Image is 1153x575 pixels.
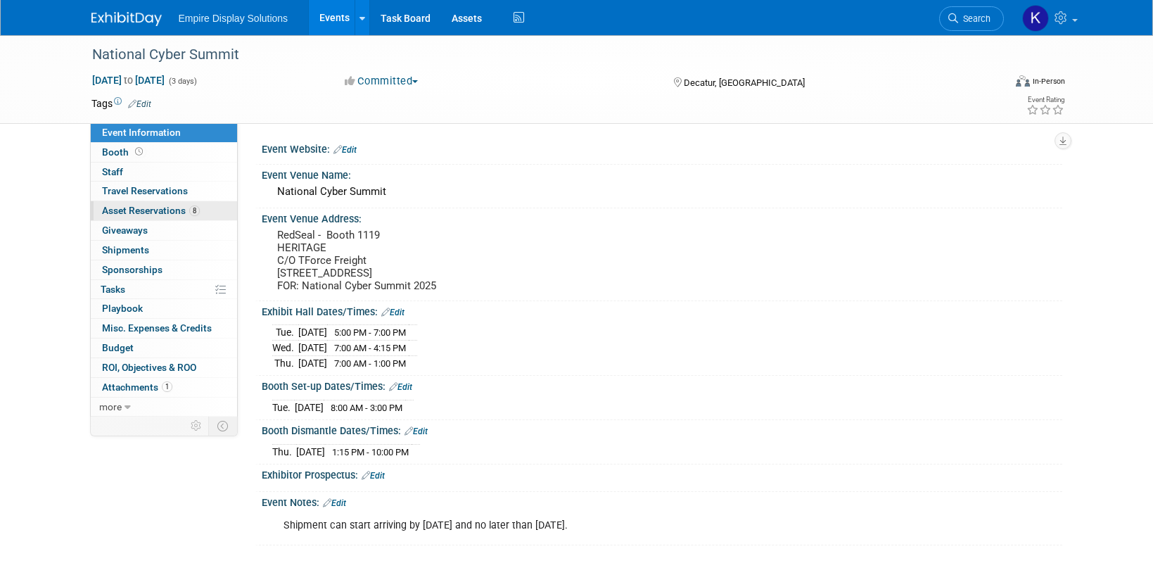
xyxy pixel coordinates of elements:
[122,75,135,86] span: to
[91,398,237,417] a: more
[91,201,237,220] a: Asset Reservations8
[334,343,406,353] span: 7:00 AM - 4:15 PM
[102,185,188,196] span: Travel Reservations
[272,444,296,459] td: Thu.
[262,165,1062,182] div: Event Venue Name:
[298,355,327,370] td: [DATE]
[102,303,143,314] span: Playbook
[91,123,237,142] a: Event Information
[132,146,146,157] span: Booth not reserved yet
[1026,96,1064,103] div: Event Rating
[334,327,406,338] span: 5:00 PM - 7:00 PM
[102,362,196,373] span: ROI, Objectives & ROO
[262,492,1062,510] div: Event Notes:
[91,280,237,299] a: Tasks
[91,260,237,279] a: Sponsorships
[102,381,172,393] span: Attachments
[389,382,412,392] a: Edit
[91,163,237,182] a: Staff
[381,308,404,317] a: Edit
[91,319,237,338] a: Misc. Expenses & Credits
[1022,5,1049,32] img: Katelyn Hurlock
[296,444,325,459] td: [DATE]
[102,322,212,334] span: Misc. Expenses & Credits
[262,208,1062,226] div: Event Venue Address:
[298,341,327,356] td: [DATE]
[262,465,1062,483] div: Exhibitor Prospectus:
[102,342,134,353] span: Budget
[102,205,200,216] span: Asset Reservations
[332,447,409,457] span: 1:15 PM - 10:00 PM
[91,299,237,318] a: Playbook
[102,244,149,255] span: Shipments
[298,325,327,341] td: [DATE]
[277,229,580,292] pre: RedSeal - Booth 1119 HERITAGE C/O TForce Freight [STREET_ADDRESS] FOR: National Cyber Summit 2025
[939,6,1004,31] a: Search
[272,325,298,341] td: Tue.
[272,341,298,356] td: Wed.
[87,42,983,68] div: National Cyber Summit
[162,381,172,392] span: 1
[101,284,125,295] span: Tasks
[128,99,151,109] a: Edit
[184,417,209,435] td: Personalize Event Tab Strip
[91,96,151,110] td: Tags
[91,143,237,162] a: Booth
[272,400,295,415] td: Tue.
[102,127,181,138] span: Event Information
[404,426,428,436] a: Edit
[167,77,197,86] span: (3 days)
[91,358,237,377] a: ROI, Objectives & ROO
[102,264,163,275] span: Sponsorships
[99,401,122,412] span: more
[179,13,288,24] span: Empire Display Solutions
[958,13,990,24] span: Search
[91,241,237,260] a: Shipments
[334,358,406,369] span: 7:00 AM - 1:00 PM
[340,74,423,89] button: Committed
[102,225,148,236] span: Giveaways
[91,74,165,87] span: [DATE] [DATE]
[274,512,907,540] div: Shipment can start arriving by [DATE] and no later than [DATE].
[102,166,123,177] span: Staff
[91,221,237,240] a: Giveaways
[102,146,146,158] span: Booth
[333,145,357,155] a: Edit
[91,378,237,397] a: Attachments1
[272,355,298,370] td: Thu.
[262,139,1062,157] div: Event Website:
[684,77,805,88] span: Decatur, [GEOGRAPHIC_DATA]
[1016,75,1030,87] img: Format-Inperson.png
[91,182,237,201] a: Travel Reservations
[323,498,346,508] a: Edit
[1032,76,1065,87] div: In-Person
[272,181,1052,203] div: National Cyber Summit
[921,73,1066,94] div: Event Format
[262,301,1062,320] div: Exhibit Hall Dates/Times:
[295,400,324,415] td: [DATE]
[91,339,237,358] a: Budget
[262,376,1062,394] div: Booth Set-up Dates/Times:
[91,12,162,26] img: ExhibitDay
[189,206,200,216] span: 8
[331,403,402,413] span: 8:00 AM - 3:00 PM
[362,471,385,481] a: Edit
[262,420,1062,438] div: Booth Dismantle Dates/Times:
[208,417,237,435] td: Toggle Event Tabs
